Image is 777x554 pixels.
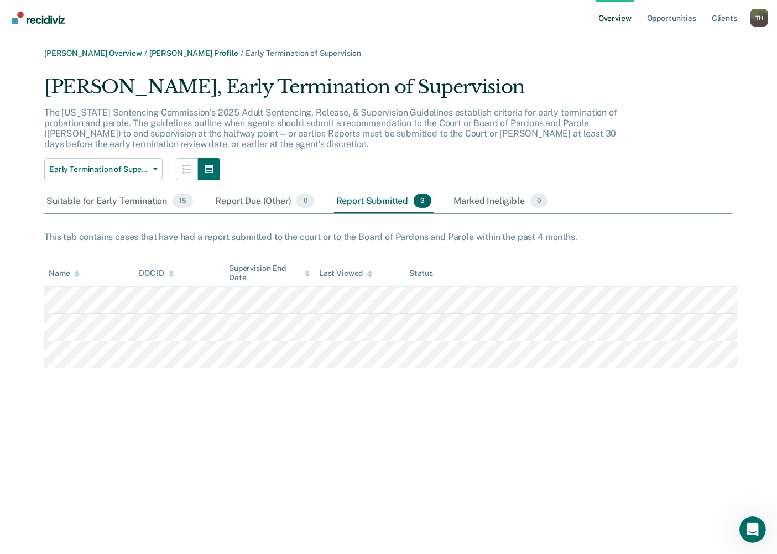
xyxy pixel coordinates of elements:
[319,269,373,278] div: Last Viewed
[451,189,550,213] div: Marked Ineligible0
[44,76,627,107] div: [PERSON_NAME], Early Termination of Supervision
[49,269,80,278] div: Name
[530,194,547,208] span: 0
[296,194,314,208] span: 0
[409,269,433,278] div: Status
[246,49,362,58] span: Early Termination of Supervision
[213,189,316,213] div: Report Due (Other)0
[12,12,65,24] img: Recidiviz
[414,194,431,208] span: 3
[229,264,310,283] div: Supervision End Date
[334,189,434,213] div: Report Submitted3
[139,269,174,278] div: DOC ID
[238,49,246,58] span: /
[142,49,149,58] span: /
[44,49,142,58] a: [PERSON_NAME] Overview
[173,194,193,208] span: 15
[750,9,768,27] button: Profile dropdown button
[149,49,238,58] a: [PERSON_NAME] Profile
[44,107,617,150] p: The [US_STATE] Sentencing Commission’s 2025 Adult Sentencing, Release, & Supervision Guidelines e...
[44,158,163,180] button: Early Termination of Supervision
[739,516,766,543] iframe: Intercom live chat
[49,165,149,174] span: Early Termination of Supervision
[44,232,733,242] div: This tab contains cases that have had a report submitted to the court or to the Board of Pardons ...
[44,189,195,213] div: Suitable for Early Termination15
[750,9,768,27] div: T H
